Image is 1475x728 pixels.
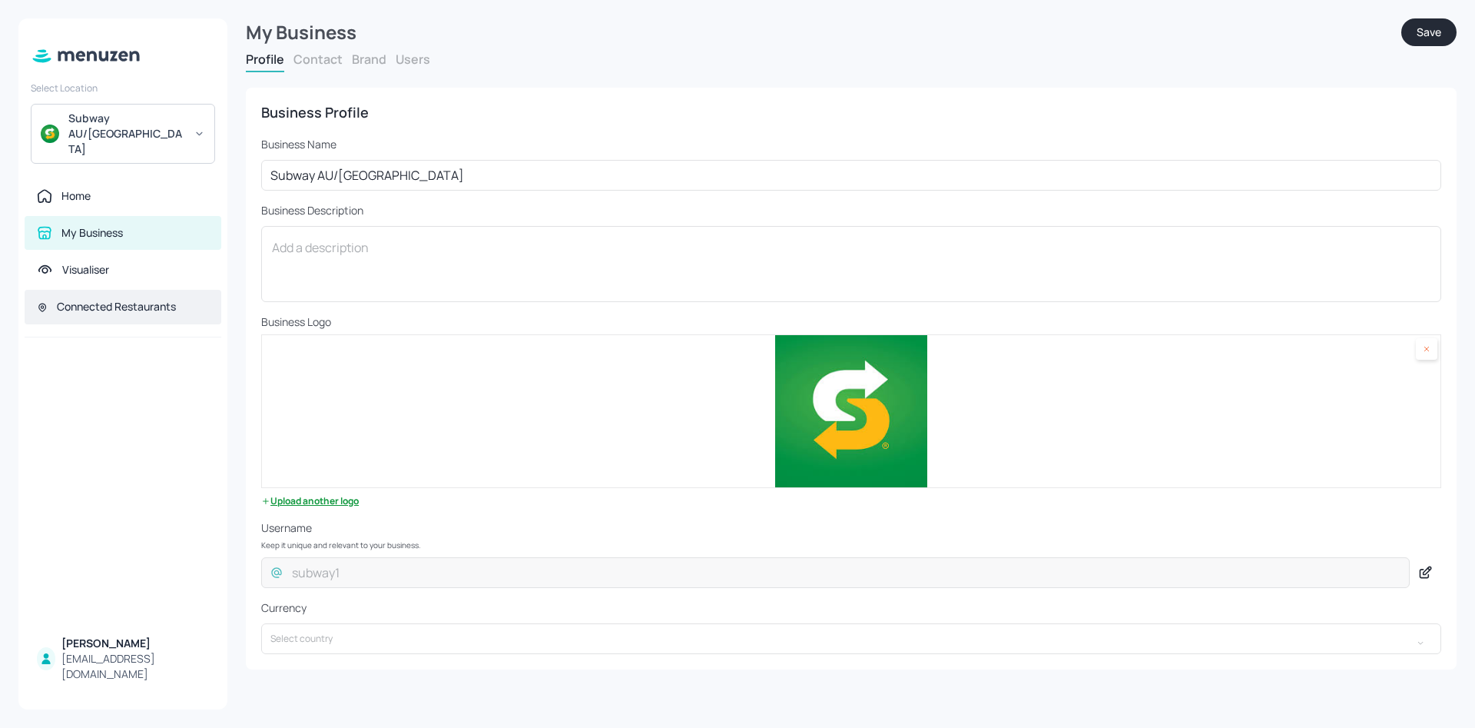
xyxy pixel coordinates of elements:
button: Contact [293,51,343,68]
div: [EMAIL_ADDRESS][DOMAIN_NAME] [61,651,209,682]
div: My Business [61,225,123,241]
div: Home [61,188,91,204]
p: Business Description [261,203,1441,218]
p: Currency [261,600,1441,616]
button: Profile [246,51,284,68]
p: Business Logo [261,314,1441,330]
button: Brand [352,51,386,68]
div: Subway AU/[GEOGRAPHIC_DATA] [68,111,184,157]
input: Business Name [261,160,1441,191]
button: Users [396,51,430,68]
input: Select country [261,623,1411,654]
p: Keep it unique and relevant to your business. [261,540,1441,550]
p: Business Name [261,137,1441,152]
div: Visualiser [62,262,109,278]
div: Connected Restaurants [57,299,176,314]
img: 2024-10-27-1730072375218qx6skt0585e.jpg [262,335,1440,487]
img: avatar [41,125,59,143]
button: Save [1401,18,1457,46]
div: [PERSON_NAME] [61,636,209,651]
p: Username [261,520,1441,536]
div: Select Location [31,81,215,95]
div: Business Profile [261,103,1441,121]
button: Open [1405,628,1436,659]
div: My Business [246,18,1401,46]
